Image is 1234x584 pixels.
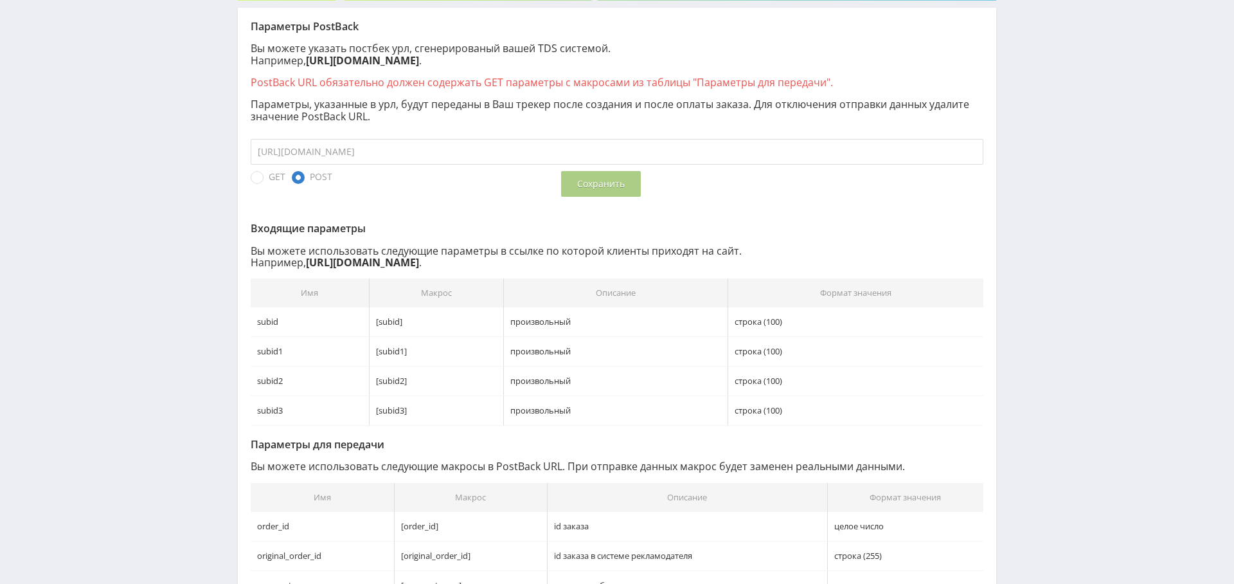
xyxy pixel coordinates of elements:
[251,98,983,122] p: Параметры, указанные в урл, будут переданы в Ваш трекер после создания и после оплаты заказа. Для...
[251,223,983,234] div: Входящие параметры
[828,483,983,512] th: Формат значения
[728,367,983,396] td: строка (100)
[251,42,983,66] p: Вы можете указать постбек урл, сгенерированый вашей TDS системой. Например, .
[561,171,641,197] button: Сохранить
[306,255,419,269] b: [URL][DOMAIN_NAME]
[728,278,983,307] th: Формат значения
[370,278,504,307] th: Макрос
[548,483,828,512] th: Описание
[251,139,983,165] input: PostBack URL с параметрами
[504,307,728,337] td: произвольный
[548,542,828,571] td: id заказа в системе рекламодателя
[395,512,548,542] td: [order_id]
[251,77,983,88] p: PostBack URL обязательно должен содержать GET параметры с макросами из таблицы "Параметры для пер...
[251,21,983,32] div: Параметры PostBack
[828,542,983,571] td: строка (255)
[251,512,395,542] td: order_id
[728,307,983,337] td: строка (100)
[395,483,548,512] th: Макрос
[251,171,285,184] span: GET
[370,367,504,396] td: [subid2]
[251,542,395,571] td: original_order_id
[728,337,983,367] td: строка (100)
[251,396,370,426] td: subid3
[504,337,728,367] td: произвольный
[306,53,419,68] b: [URL][DOMAIN_NAME]
[251,439,983,450] div: Параметры для передачи
[728,396,983,426] td: строка (100)
[504,367,728,396] td: произвольный
[251,367,370,396] td: subid2
[292,171,332,184] span: POST
[504,278,728,307] th: Описание
[828,512,983,542] td: целое число
[251,278,370,307] th: Имя
[251,307,370,337] td: subid
[370,337,504,367] td: [subid1]
[251,245,983,269] p: Вы можете использовать следующие параметры в ссылке по которой клиенты приходят на сайт. Например, .
[370,307,504,337] td: [subid]
[395,542,548,571] td: [original_order_id]
[370,396,504,426] td: [subid3]
[251,483,395,512] th: Имя
[251,461,983,472] p: Вы можете использовать следующие макросы в PostBack URL. При отправке данных макрос будет заменен...
[251,337,370,367] td: subid1
[504,396,728,426] td: произвольный
[548,512,828,542] td: id заказа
